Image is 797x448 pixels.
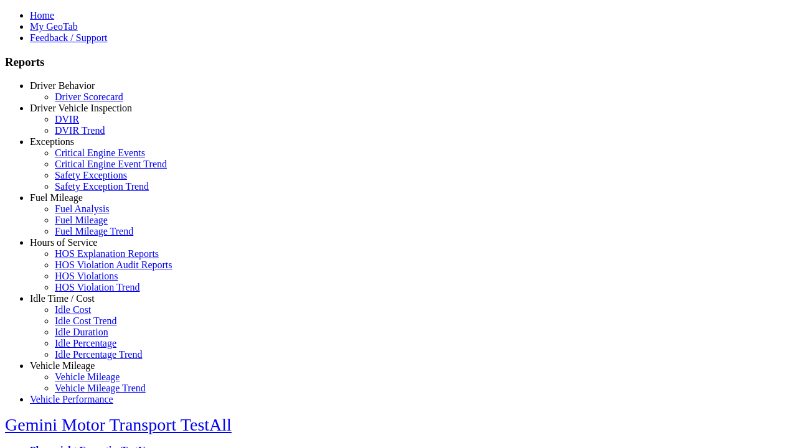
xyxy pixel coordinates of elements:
[55,248,159,259] a: HOS Explanation Reports
[5,415,232,434] a: Gemini Motor Transport TestAll
[55,338,116,348] a: Idle Percentage
[55,383,146,393] a: Vehicle Mileage Trend
[30,293,95,304] a: Idle Time / Cost
[30,192,83,203] a: Fuel Mileage
[55,226,133,236] a: Fuel Mileage Trend
[55,125,105,136] a: DVIR Trend
[30,136,74,147] a: Exceptions
[30,80,95,91] a: Driver Behavior
[55,170,127,180] a: Safety Exceptions
[55,282,140,292] a: HOS Violation Trend
[55,349,142,360] a: Idle Percentage Trend
[55,159,167,169] a: Critical Engine Event Trend
[55,304,91,315] a: Idle Cost
[30,103,132,113] a: Driver Vehicle Inspection
[55,259,172,270] a: HOS Violation Audit Reports
[55,371,120,382] a: Vehicle Mileage
[55,271,118,281] a: HOS Violations
[55,147,145,158] a: Critical Engine Events
[55,315,117,326] a: Idle Cost Trend
[55,181,149,192] a: Safety Exception Trend
[55,114,79,124] a: DVIR
[55,327,108,337] a: Idle Duration
[30,237,97,248] a: Hours of Service
[30,360,95,371] a: Vehicle Mileage
[55,203,110,214] a: Fuel Analysis
[5,55,792,69] h3: Reports
[55,215,108,225] a: Fuel Mileage
[55,91,123,102] a: Driver Scorecard
[30,32,107,43] a: Feedback / Support
[30,394,113,404] a: Vehicle Performance
[30,21,78,32] a: My GeoTab
[30,10,54,21] a: Home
